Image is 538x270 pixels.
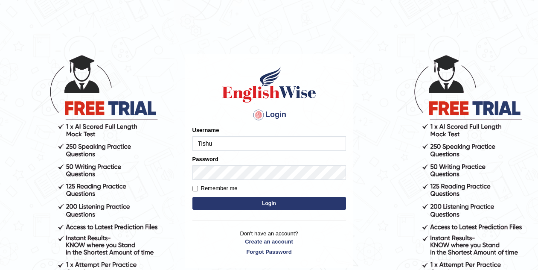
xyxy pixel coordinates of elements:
[192,184,238,193] label: Remember me
[192,238,346,246] a: Create an account
[192,248,346,256] a: Forgot Password
[192,197,346,210] button: Login
[192,155,218,163] label: Password
[192,108,346,122] h4: Login
[192,229,346,256] p: Don't have an account?
[192,186,198,191] input: Remember me
[221,65,318,104] img: Logo of English Wise sign in for intelligent practice with AI
[192,126,219,134] label: Username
